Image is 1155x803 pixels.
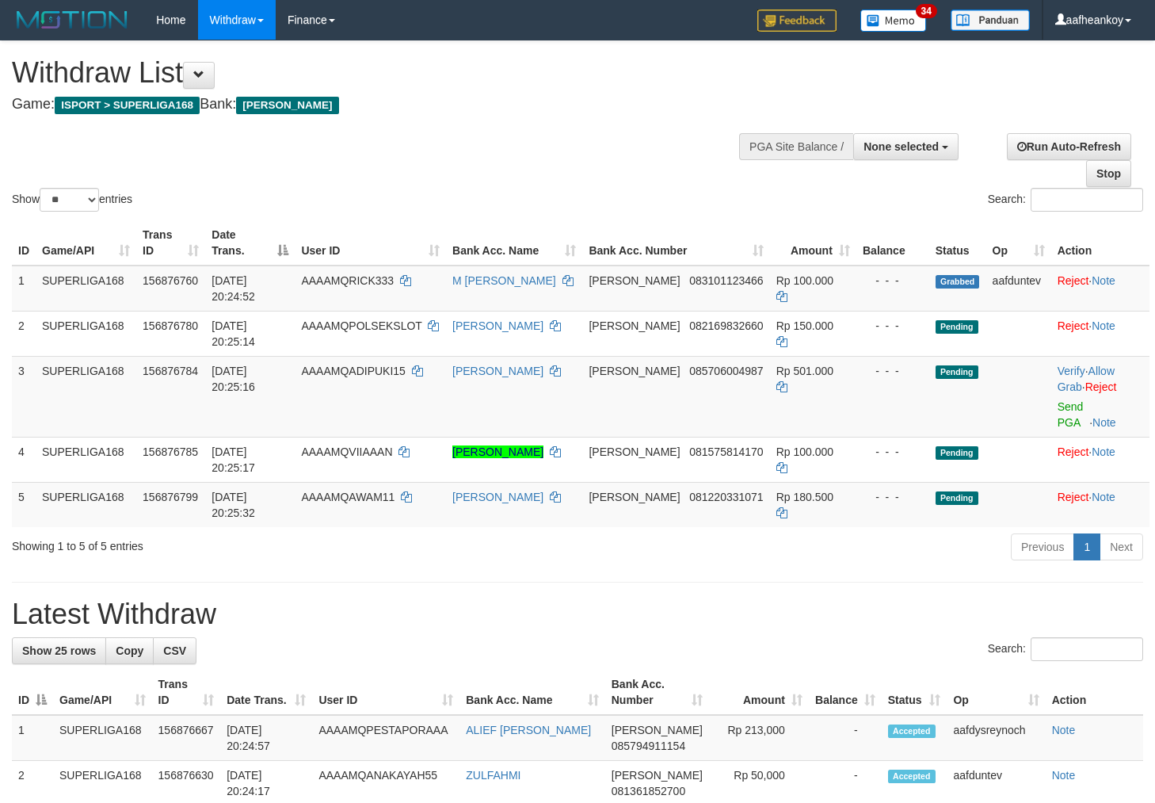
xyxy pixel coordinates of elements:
[776,491,833,503] span: Rp 180.500
[301,445,392,458] span: AAAAMQVIIAAAN
[12,97,754,113] h4: Game: Bank:
[12,532,470,554] div: Showing 1 to 5 of 5 entries
[1031,188,1143,212] input: Search:
[1052,724,1076,736] a: Note
[947,715,1045,761] td: aafdysreynoch
[1051,482,1149,527] td: ·
[53,715,152,761] td: SUPERLIGA168
[40,188,99,212] select: Showentries
[1058,319,1089,332] a: Reject
[589,365,680,377] span: [PERSON_NAME]
[1092,491,1115,503] a: Note
[36,437,136,482] td: SUPERLIGA168
[36,266,136,312] td: SUPERLIGA168
[1052,769,1076,782] a: Note
[312,715,459,761] td: AAAAMQPESTAPORAAA
[770,220,856,266] th: Amount: activate to sort column ascending
[105,637,154,664] a: Copy
[605,670,709,715] th: Bank Acc. Number: activate to sort column ascending
[589,445,680,458] span: [PERSON_NAME]
[1086,160,1131,187] a: Stop
[988,637,1143,661] label: Search:
[612,769,703,782] span: [PERSON_NAME]
[689,365,763,377] span: Copy 085706004987 to clipboard
[36,220,136,266] th: Game/API: activate to sort column ascending
[12,670,53,715] th: ID: activate to sort column descending
[863,140,939,153] span: None selected
[55,97,200,114] span: ISPORT > SUPERLIGA168
[612,740,685,752] span: Copy 085794911154 to clipboard
[863,273,923,289] div: - - -
[452,319,543,332] a: [PERSON_NAME]
[757,10,837,32] img: Feedback.jpg
[929,220,986,266] th: Status
[153,637,196,664] a: CSV
[312,670,459,715] th: User ID: activate to sort column ascending
[1011,533,1074,560] a: Previous
[1046,670,1143,715] th: Action
[295,220,446,266] th: User ID: activate to sort column ascending
[863,444,923,460] div: - - -
[36,311,136,356] td: SUPERLIGA168
[143,365,198,377] span: 156876784
[1051,220,1149,266] th: Action
[1007,133,1131,160] a: Run Auto-Refresh
[709,670,809,715] th: Amount: activate to sort column ascending
[452,365,543,377] a: [PERSON_NAME]
[163,644,186,657] span: CSV
[452,445,543,458] a: [PERSON_NAME]
[212,491,255,519] span: [DATE] 20:25:32
[863,489,923,505] div: - - -
[689,274,763,287] span: Copy 083101123466 to clipboard
[143,319,198,332] span: 156876780
[1058,445,1089,458] a: Reject
[856,220,929,266] th: Balance
[12,715,53,761] td: 1
[1092,319,1115,332] a: Note
[36,482,136,527] td: SUPERLIGA168
[1092,445,1115,458] a: Note
[776,274,833,287] span: Rp 100.000
[936,365,978,379] span: Pending
[12,598,1143,630] h1: Latest Withdraw
[882,670,947,715] th: Status: activate to sort column ascending
[12,8,132,32] img: MOTION_logo.png
[466,724,591,736] a: ALIEF [PERSON_NAME]
[12,57,754,89] h1: Withdraw List
[236,97,338,114] span: [PERSON_NAME]
[1031,637,1143,661] input: Search:
[776,319,833,332] span: Rp 150.000
[988,188,1143,212] label: Search:
[1058,274,1089,287] a: Reject
[301,274,394,287] span: AAAAMQRICK333
[1092,416,1116,429] a: Note
[12,220,36,266] th: ID
[1051,437,1149,482] td: ·
[1051,311,1149,356] td: ·
[136,220,205,266] th: Trans ID: activate to sort column ascending
[709,715,809,761] td: Rp 213,000
[1058,400,1084,429] a: Send PGA
[582,220,769,266] th: Bank Acc. Number: activate to sort column ascending
[589,491,680,503] span: [PERSON_NAME]
[301,491,395,503] span: AAAAMQAWAM11
[143,274,198,287] span: 156876760
[220,715,312,761] td: [DATE] 20:24:57
[1085,380,1117,393] a: Reject
[12,188,132,212] label: Show entries
[1100,533,1143,560] a: Next
[301,319,421,332] span: AAAAMQPOLSEKSLOT
[301,365,406,377] span: AAAAMQADIPUKI15
[12,437,36,482] td: 4
[143,491,198,503] span: 156876799
[936,446,978,460] span: Pending
[116,644,143,657] span: Copy
[459,670,605,715] th: Bank Acc. Name: activate to sort column ascending
[12,482,36,527] td: 5
[212,365,255,393] span: [DATE] 20:25:16
[1058,365,1115,393] span: ·
[739,133,853,160] div: PGA Site Balance /
[689,491,763,503] span: Copy 081220331071 to clipboard
[1058,365,1085,377] a: Verify
[936,275,980,289] span: Grabbed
